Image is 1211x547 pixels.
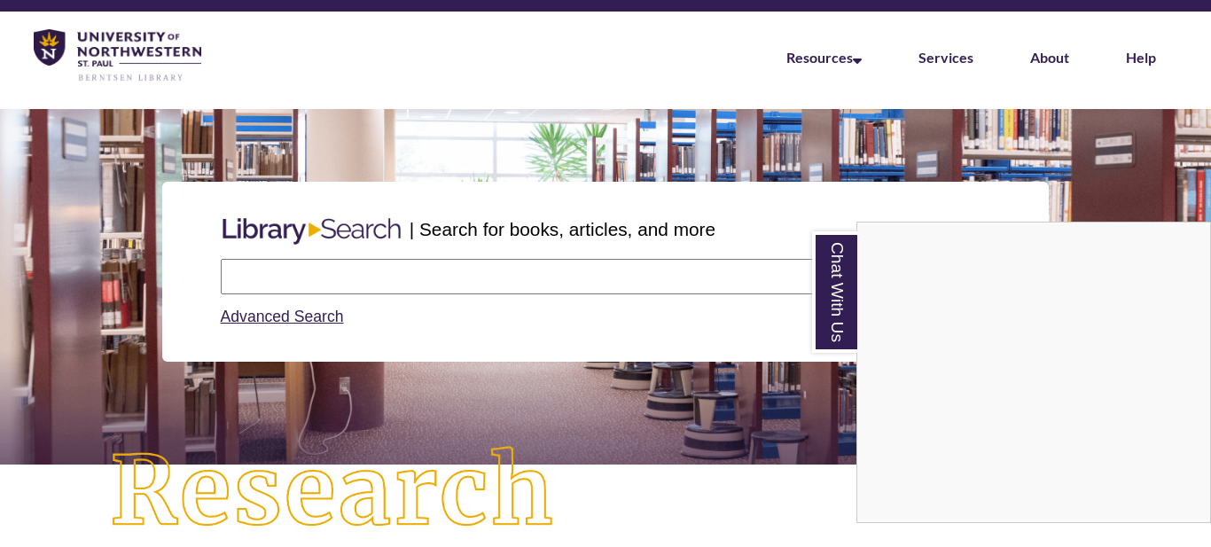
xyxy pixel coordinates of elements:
iframe: Chat Widget [857,223,1210,522]
div: Chat With Us [856,222,1211,523]
a: Help [1126,49,1156,66]
a: Services [918,49,973,66]
a: Resources [786,49,862,66]
a: About [1030,49,1069,66]
a: Chat With Us [812,231,857,353]
img: UNWSP Library Logo [34,29,201,82]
